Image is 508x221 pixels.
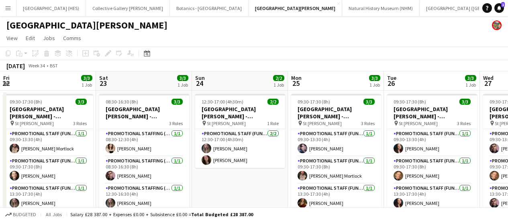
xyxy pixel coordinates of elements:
[99,74,108,81] span: Sat
[249,0,342,16] button: [GEOGRAPHIC_DATA][PERSON_NAME]
[494,3,504,13] a: 1
[273,82,284,88] div: 1 Job
[3,33,21,43] a: View
[15,120,54,126] span: St [PERSON_NAME]
[298,99,330,105] span: 09:30-17:30 (8h)
[75,99,87,105] span: 3/3
[291,156,381,184] app-card-role: Promotional Staff (Fundraiser)1/109:30-17:30 (8h)[PERSON_NAME] Mortlock
[303,120,342,126] span: St [PERSON_NAME]
[99,129,189,156] app-card-role: Promotional Staffing (Promotional Staff)1/108:30-12:30 (4h)[PERSON_NAME]
[3,94,93,211] app-job-card: 09:30-17:30 (8h)3/3[GEOGRAPHIC_DATA][PERSON_NAME] - Fundraising St [PERSON_NAME]3 RolesPromotiona...
[363,99,375,105] span: 3/3
[6,19,167,31] h1: [GEOGRAPHIC_DATA][PERSON_NAME]
[10,99,42,105] span: 09:30-17:30 (8h)
[195,94,285,168] app-job-card: 12:30-17:00 (4h30m)2/2[GEOGRAPHIC_DATA][PERSON_NAME] - Fundraising St [PERSON_NAME]1 RolePromotio...
[195,105,285,120] h3: [GEOGRAPHIC_DATA][PERSON_NAME] - Fundraising
[177,75,188,81] span: 3/3
[501,2,505,7] span: 1
[342,0,420,16] button: Natural History Museum (NHM)
[459,99,471,105] span: 3/3
[194,79,205,88] span: 24
[291,94,381,211] app-job-card: 09:30-17:30 (8h)3/3[GEOGRAPHIC_DATA][PERSON_NAME] - Fundraising St [PERSON_NAME]3 RolesPromotiona...
[13,212,36,217] span: Budgeted
[291,74,302,81] span: Mon
[106,99,138,105] span: 08:30-16:30 (8h)
[267,120,279,126] span: 1 Role
[202,99,243,105] span: 12:30-17:00 (4h30m)
[86,0,170,16] button: Collective Gallery [PERSON_NAME]
[465,82,476,88] div: 1 Job
[81,75,92,81] span: 3/3
[195,74,205,81] span: Sun
[50,63,58,69] div: BST
[2,79,10,88] span: 22
[207,120,246,126] span: St [PERSON_NAME]
[273,75,284,81] span: 2/2
[3,105,93,120] h3: [GEOGRAPHIC_DATA][PERSON_NAME] - Fundraising
[387,74,396,81] span: Tue
[70,211,253,217] div: Salary £28 387.00 + Expenses £0.00 + Subsistence £0.00 =
[387,156,477,184] app-card-role: Promotional Staff (Fundraiser)1/109:30-17:30 (8h)[PERSON_NAME]
[291,184,381,211] app-card-role: Promotional Staff (Fundraiser)1/113:30-17:30 (4h)[PERSON_NAME]
[171,99,183,105] span: 3/3
[99,184,189,211] app-card-role: Promotional Staffing (Promotional Staff)1/112:30-16:30 (4h)[PERSON_NAME]
[399,120,438,126] span: St [PERSON_NAME]
[457,120,471,126] span: 3 Roles
[26,34,35,42] span: Edit
[177,82,188,88] div: 1 Job
[369,82,380,88] div: 1 Job
[169,120,183,126] span: 3 Roles
[170,0,249,16] button: Botanics - [GEOGRAPHIC_DATA]
[290,79,302,88] span: 25
[43,34,55,42] span: Jobs
[98,79,108,88] span: 23
[387,94,477,211] app-job-card: 09:30-17:30 (8h)3/3[GEOGRAPHIC_DATA][PERSON_NAME] - Fundraising St [PERSON_NAME]3 RolesPromotiona...
[483,74,494,81] span: Wed
[394,99,426,105] span: 09:30-17:30 (8h)
[386,79,396,88] span: 26
[27,63,47,69] span: Week 34
[63,34,81,42] span: Comms
[369,75,380,81] span: 3/3
[482,79,494,88] span: 27
[387,105,477,120] h3: [GEOGRAPHIC_DATA][PERSON_NAME] - Fundraising
[6,34,18,42] span: View
[22,33,38,43] a: Edit
[4,210,37,219] button: Budgeted
[40,33,58,43] a: Jobs
[16,0,86,16] button: [GEOGRAPHIC_DATA] (HES)
[3,156,93,184] app-card-role: Promotional Staff (Fundraiser)1/109:30-17:30 (8h)[PERSON_NAME]
[3,184,93,211] app-card-role: Promotional Staff (Fundraiser)1/113:30-17:30 (4h)[PERSON_NAME]
[60,33,84,43] a: Comms
[3,74,10,81] span: Fri
[99,156,189,184] app-card-role: Promotional Staffing (Promotional Staff)1/108:30-16:30 (8h)[PERSON_NAME]
[195,129,285,168] app-card-role: Promotional Staff (Fundraiser)2/212:30-17:00 (4h30m)[PERSON_NAME][PERSON_NAME]
[44,211,63,217] span: All jobs
[291,129,381,156] app-card-role: Promotional Staff (Fundraiser)1/109:30-13:30 (4h)[PERSON_NAME]
[387,184,477,211] app-card-role: Promotional Staff (Fundraiser)1/113:30-17:30 (4h)[PERSON_NAME]
[6,62,25,70] div: [DATE]
[291,105,381,120] h3: [GEOGRAPHIC_DATA][PERSON_NAME] - Fundraising
[99,94,189,211] app-job-card: 08:30-16:30 (8h)3/3[GEOGRAPHIC_DATA][PERSON_NAME] - Fundraising3 RolesPromotional Staffing (Promo...
[361,120,375,126] span: 3 Roles
[73,120,87,126] span: 3 Roles
[99,105,189,120] h3: [GEOGRAPHIC_DATA][PERSON_NAME] - Fundraising
[465,75,476,81] span: 3/3
[82,82,92,88] div: 1 Job
[267,99,279,105] span: 2/2
[191,211,253,217] span: Total Budgeted £28 387.00
[3,129,93,156] app-card-role: Promotional Staff (Fundraiser)1/109:30-13:30 (4h)[PERSON_NAME] Mortlock
[387,129,477,156] app-card-role: Promotional Staff (Fundraiser)1/109:30-13:30 (4h)[PERSON_NAME]
[492,20,502,30] app-user-avatar: Alyce Paton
